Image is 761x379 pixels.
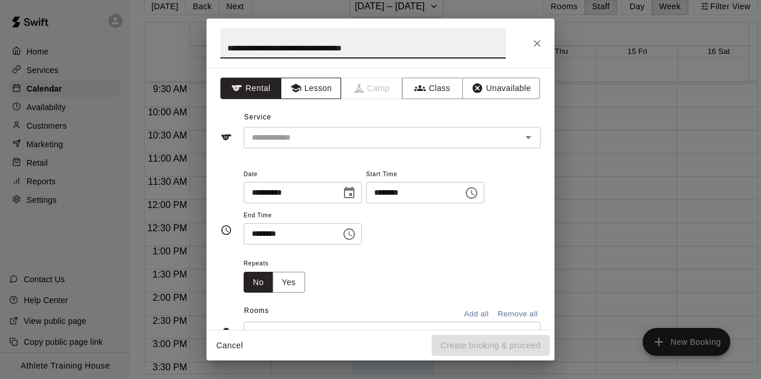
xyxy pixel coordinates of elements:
[244,208,362,224] span: End Time
[342,78,403,99] span: Camps can only be created in the Services page
[244,256,314,272] span: Repeats
[244,307,269,315] span: Rooms
[460,181,483,205] button: Choose time, selected time is 9:00 AM
[220,224,232,236] svg: Timing
[520,129,537,145] button: Open
[338,223,361,246] button: Choose time, selected time is 9:30 AM
[244,272,273,293] button: No
[211,335,248,356] button: Cancel
[462,78,540,99] button: Unavailable
[244,272,305,293] div: outlined button group
[366,167,484,183] span: Start Time
[458,305,495,323] button: Add all
[520,325,537,341] button: Open
[244,113,271,121] span: Service
[220,327,232,338] svg: Rooms
[220,78,281,99] button: Rental
[338,181,361,205] button: Choose date, selected date is Aug 12, 2025
[281,78,342,99] button: Lesson
[527,33,548,54] button: Close
[495,305,541,323] button: Remove all
[402,78,463,99] button: Class
[220,132,232,143] svg: Service
[244,167,362,183] span: Date
[273,272,305,293] button: Yes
